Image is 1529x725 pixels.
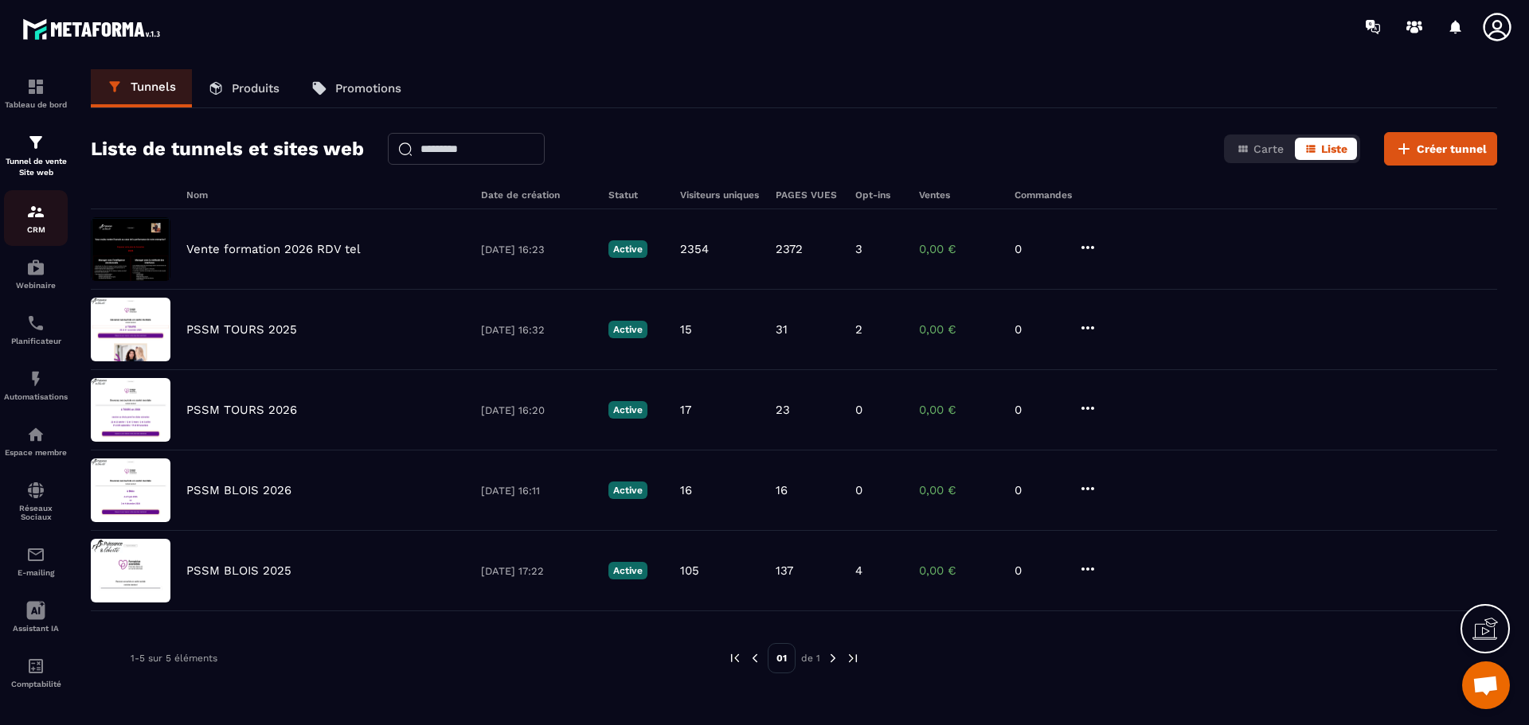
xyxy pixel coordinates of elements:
p: Assistant IA [4,624,68,633]
h6: Visiteurs uniques [680,189,760,201]
img: formation [26,133,45,152]
a: automationsautomationsWebinaire [4,246,68,302]
p: Réseaux Sociaux [4,504,68,521]
p: Active [608,240,647,258]
p: PSSM BLOIS 2026 [186,483,291,497]
img: formation [26,77,45,96]
p: 105 [680,563,699,578]
p: Vente formation 2026 RDV tel [186,242,361,256]
p: 17 [680,403,691,417]
a: automationsautomationsAutomatisations [4,357,68,413]
img: automations [26,425,45,444]
h6: Statut [608,189,664,201]
img: formation [26,202,45,221]
p: Webinaire [4,281,68,290]
p: 15 [680,322,692,337]
p: Tableau de bord [4,100,68,109]
button: Liste [1295,138,1357,160]
p: 16 [776,483,788,497]
p: Tunnel de vente Site web [4,156,68,178]
p: 2354 [680,242,709,256]
p: 31 [776,322,788,337]
img: next [826,651,840,665]
h6: PAGES VUES [776,189,839,201]
a: Produits [192,69,295,107]
p: Comptabilité [4,680,68,688]
p: PSSM TOURS 2026 [186,403,297,417]
p: Active [608,481,647,499]
p: 0,00 € [919,563,999,578]
p: CRM [4,225,68,234]
a: Promotions [295,69,417,107]
p: 0,00 € [919,403,999,417]
p: 0 [1015,403,1062,417]
a: accountantaccountantComptabilité [4,645,68,700]
p: Produits [232,81,280,95]
a: formationformationTunnel de vente Site web [4,121,68,190]
span: Créer tunnel [1417,141,1487,157]
p: 0,00 € [919,322,999,337]
img: logo [22,14,166,44]
p: 0 [1015,563,1062,578]
img: image [91,298,170,361]
p: 2 [855,322,862,337]
img: automations [26,369,45,388]
img: prev [748,651,762,665]
div: Ouvrir le chat [1462,661,1510,709]
button: Créer tunnel [1384,132,1497,166]
img: image [91,539,170,602]
p: [DATE] 17:22 [481,565,592,577]
p: 01 [768,643,796,673]
button: Carte [1227,138,1293,160]
a: Assistant IA [4,589,68,645]
p: 4 [855,563,862,578]
p: Automatisations [4,392,68,401]
a: emailemailE-mailing [4,533,68,589]
h6: Date de création [481,189,592,201]
span: Carte [1253,142,1284,155]
p: [DATE] 16:32 [481,324,592,336]
p: 16 [680,483,692,497]
p: 3 [855,242,862,256]
p: Promotions [335,81,401,95]
img: social-network [26,481,45,500]
p: Active [608,562,647,579]
p: 1-5 sur 5 éléments [131,653,217,664]
img: image [91,217,170,281]
p: 0 [1015,242,1062,256]
p: PSSM TOURS 2025 [186,322,297,337]
a: formationformationCRM [4,190,68,246]
a: schedulerschedulerPlanificateur [4,302,68,357]
img: accountant [26,657,45,676]
a: formationformationTableau de bord [4,65,68,121]
p: PSSM BLOIS 2025 [186,563,291,578]
img: image [91,458,170,522]
p: [DATE] 16:11 [481,485,592,497]
p: 23 [776,403,790,417]
a: automationsautomationsEspace membre [4,413,68,469]
p: 2372 [776,242,803,256]
p: [DATE] 16:23 [481,244,592,255]
p: Tunnels [131,80,176,94]
p: 0,00 € [919,242,999,256]
p: E-mailing [4,568,68,577]
img: automations [26,258,45,277]
p: Planificateur [4,337,68,345]
span: Liste [1321,142,1347,155]
img: image [91,378,170,442]
h6: Ventes [919,189,999,201]
h6: Opt-ins [855,189,903,201]
p: Espace membre [4,448,68,457]
p: de 1 [801,652,820,665]
p: 0 [855,403,862,417]
h6: Commandes [1015,189,1072,201]
h2: Liste de tunnels et sites web [91,133,364,165]
p: [DATE] 16:20 [481,404,592,416]
img: email [26,545,45,564]
p: Active [608,401,647,419]
p: Active [608,321,647,338]
p: 137 [776,563,793,578]
p: 0 [1015,322,1062,337]
p: 0 [1015,483,1062,497]
img: next [846,651,860,665]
